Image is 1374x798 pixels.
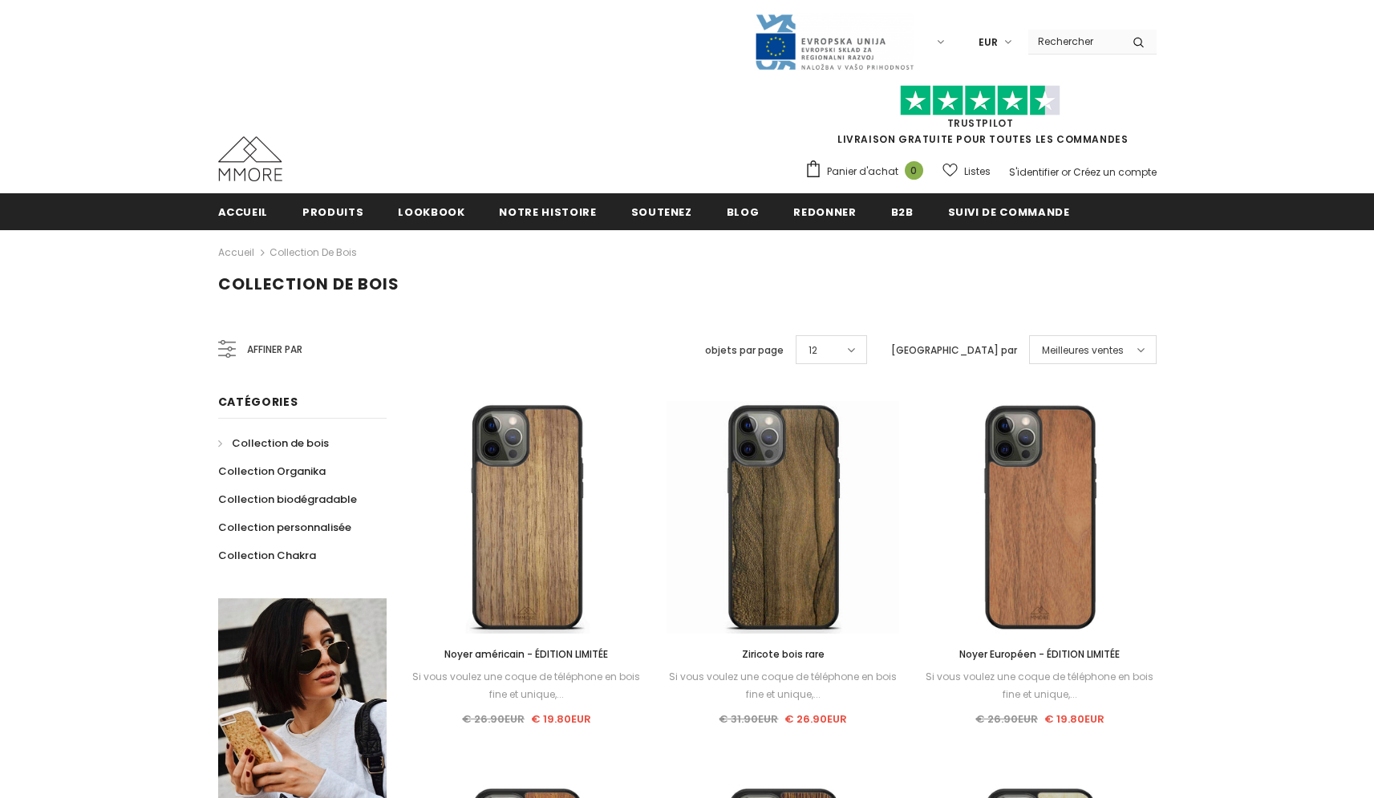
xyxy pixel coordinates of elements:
[705,342,784,358] label: objets par page
[959,647,1120,661] span: Noyer Européen - ÉDITION LIMITÉE
[947,116,1014,130] a: TrustPilot
[1044,711,1104,727] span: € 19.80EUR
[948,205,1070,220] span: Suivi de commande
[218,548,316,563] span: Collection Chakra
[793,193,856,229] a: Redonner
[218,520,351,535] span: Collection personnalisée
[302,193,363,229] a: Produits
[499,205,596,220] span: Notre histoire
[905,161,923,180] span: 0
[1009,165,1059,179] a: S'identifier
[398,205,464,220] span: Lookbook
[218,457,326,485] a: Collection Organika
[270,245,357,259] a: Collection de bois
[667,646,899,663] a: Ziricote bois rare
[809,342,817,358] span: 12
[218,193,269,229] a: Accueil
[948,193,1070,229] a: Suivi de commande
[631,193,692,229] a: soutenez
[942,157,991,185] a: Listes
[218,513,351,541] a: Collection personnalisée
[891,193,914,229] a: B2B
[302,205,363,220] span: Produits
[784,711,847,727] span: € 26.90EUR
[1028,30,1121,53] input: Search Site
[754,13,914,71] img: Javni Razpis
[805,160,931,184] a: Panier d'achat 0
[1042,342,1124,358] span: Meilleures ventes
[964,164,991,180] span: Listes
[827,164,898,180] span: Panier d'achat
[218,394,298,410] span: Catégories
[411,646,643,663] a: Noyer américain - ÉDITION LIMITÉE
[891,205,914,220] span: B2B
[1061,165,1071,179] span: or
[727,193,760,229] a: Blog
[923,668,1156,703] div: Si vous voulez une coque de téléphone en bois fine et unique,...
[218,541,316,569] a: Collection Chakra
[805,92,1157,146] span: LIVRAISON GRATUITE POUR TOUTES LES COMMANDES
[719,711,778,727] span: € 31.90EUR
[742,647,825,661] span: Ziricote bois rare
[218,243,254,262] a: Accueil
[218,205,269,220] span: Accueil
[1073,165,1157,179] a: Créez un compte
[754,34,914,48] a: Javni Razpis
[979,34,998,51] span: EUR
[631,205,692,220] span: soutenez
[232,435,329,451] span: Collection de bois
[975,711,1038,727] span: € 26.90EUR
[218,485,357,513] a: Collection biodégradable
[531,711,591,727] span: € 19.80EUR
[218,429,329,457] a: Collection de bois
[727,205,760,220] span: Blog
[411,668,643,703] div: Si vous voulez une coque de téléphone en bois fine et unique,...
[218,464,326,479] span: Collection Organika
[444,647,608,661] span: Noyer américain - ÉDITION LIMITÉE
[923,646,1156,663] a: Noyer Européen - ÉDITION LIMITÉE
[218,273,399,295] span: Collection de bois
[793,205,856,220] span: Redonner
[218,136,282,181] img: Cas MMORE
[247,341,302,358] span: Affiner par
[398,193,464,229] a: Lookbook
[891,342,1017,358] label: [GEOGRAPHIC_DATA] par
[667,668,899,703] div: Si vous voulez une coque de téléphone en bois fine et unique,...
[218,492,357,507] span: Collection biodégradable
[499,193,596,229] a: Notre histoire
[900,85,1060,116] img: Faites confiance aux étoiles pilotes
[462,711,525,727] span: € 26.90EUR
